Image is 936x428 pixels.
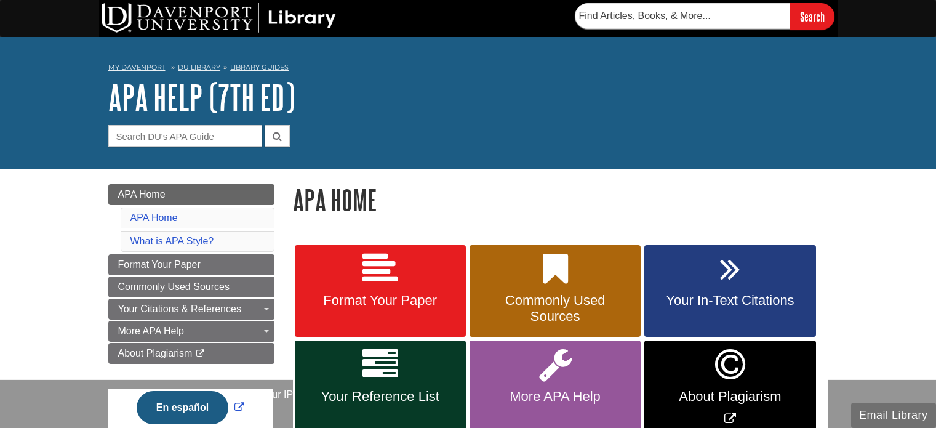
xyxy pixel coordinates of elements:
[178,63,220,71] a: DU Library
[304,389,457,405] span: Your Reference List
[230,63,289,71] a: Library Guides
[575,3,790,29] input: Find Articles, Books, & More...
[108,343,274,364] a: About Plagiarism
[790,3,834,30] input: Search
[108,254,274,275] a: Format Your Paper
[108,277,274,297] a: Commonly Used Sources
[654,389,806,405] span: About Plagiarism
[479,389,631,405] span: More APA Help
[118,348,193,358] span: About Plagiarism
[851,403,936,428] button: Email Library
[130,236,214,246] a: What is APA Style?
[118,259,201,270] span: Format Your Paper
[118,189,166,200] span: APA Home
[195,350,206,358] i: This link opens in a new window
[108,62,166,73] a: My Davenport
[118,304,241,314] span: Your Citations & References
[575,3,834,30] form: Searches DU Library's articles, books, and more
[644,245,815,337] a: Your In-Text Citations
[108,184,274,205] a: APA Home
[108,59,828,79] nav: breadcrumb
[130,212,178,223] a: APA Home
[108,125,262,147] input: Search DU's APA Guide
[479,293,631,325] span: Commonly Used Sources
[470,245,641,337] a: Commonly Used Sources
[118,281,230,292] span: Commonly Used Sources
[108,299,274,320] a: Your Citations & References
[304,293,457,309] span: Format Your Paper
[118,326,184,336] span: More APA Help
[293,184,828,216] h1: APA Home
[108,321,274,342] a: More APA Help
[134,402,247,413] a: Link opens in new window
[137,391,228,424] button: En español
[102,3,336,33] img: DU Library
[295,245,466,337] a: Format Your Paper
[654,293,806,309] span: Your In-Text Citations
[108,78,295,116] a: APA Help (7th Ed)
